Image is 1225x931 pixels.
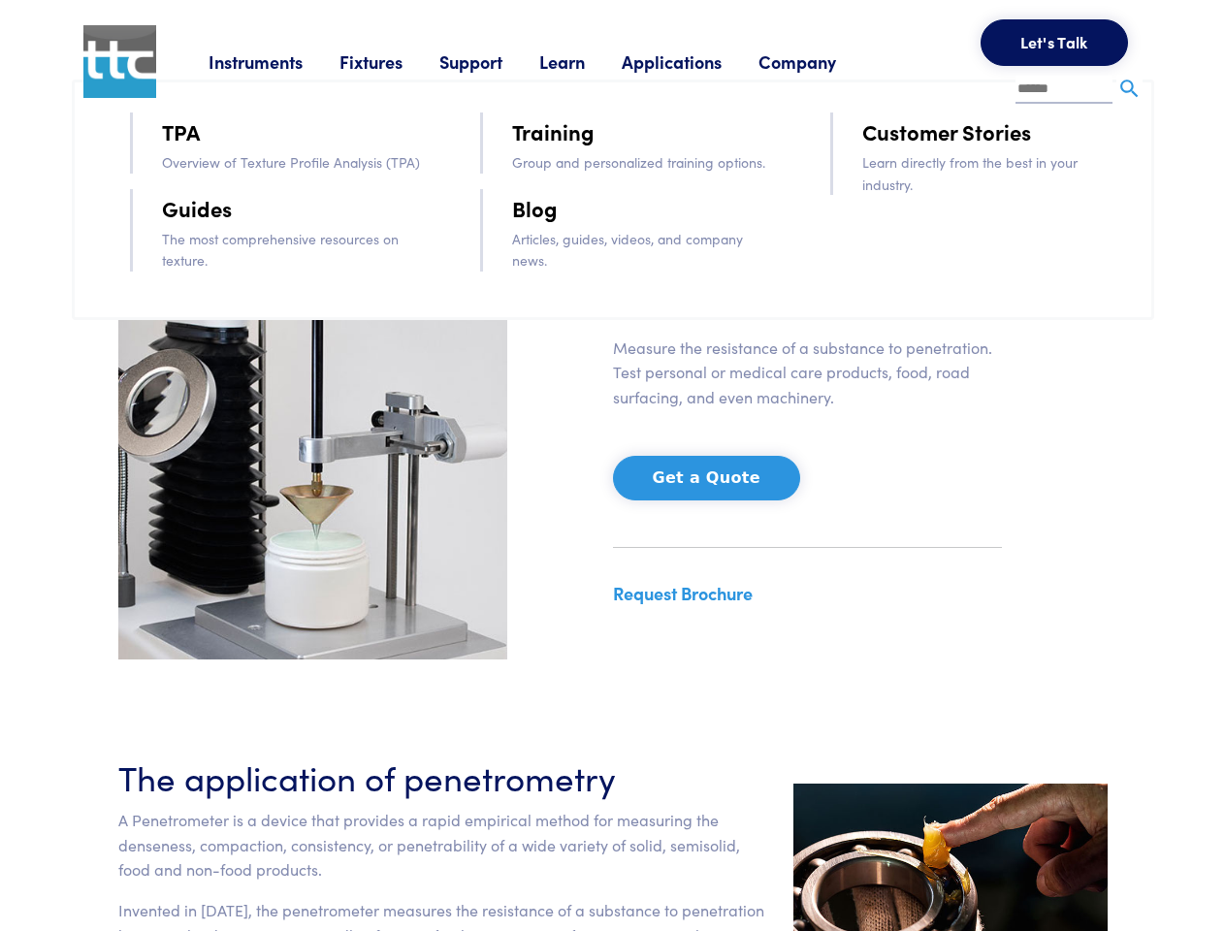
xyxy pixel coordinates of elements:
a: Company [758,49,873,74]
img: ttc_logo_1x1_v1.0.png [83,25,156,98]
p: The most comprehensive resources on texture. [162,228,426,272]
a: Customer Stories [862,114,1031,148]
h1: Penetrometer [613,272,1002,328]
a: Applications [622,49,758,74]
img: penetrometer.jpg [118,272,507,659]
a: TPA [162,114,200,148]
a: Request Brochure [613,581,753,605]
a: Support [439,49,539,74]
h3: The application of penetrometry [118,753,770,800]
p: Articles, guides, videos, and company news. [512,228,776,272]
p: Learn directly from the best in your industry. [862,151,1126,195]
a: Guides [162,191,232,225]
p: Measure the resistance of a substance to penetration. Test personal or medical care products, foo... [613,336,1002,410]
a: Training [512,114,595,148]
p: Overview of Texture Profile Analysis (TPA) [162,151,426,173]
a: Learn [539,49,622,74]
p: A Penetrometer is a device that provides a rapid empirical method for measuring the denseness, co... [118,808,770,883]
a: Blog [512,191,558,225]
button: Get a Quote [613,456,800,500]
p: Group and personalized training options. [512,151,776,173]
button: Let's Talk [981,19,1128,66]
a: Instruments [209,49,339,74]
a: Fixtures [339,49,439,74]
